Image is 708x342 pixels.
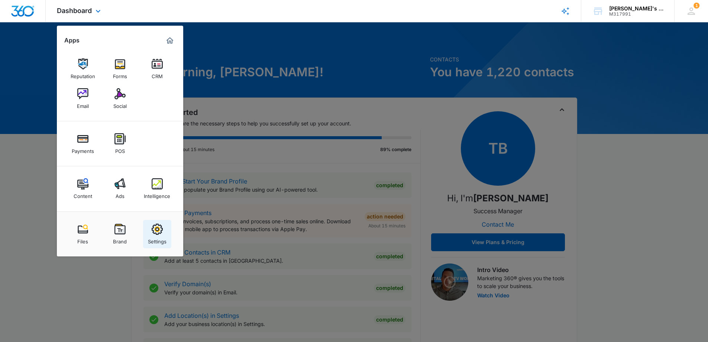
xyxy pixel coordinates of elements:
[69,220,97,248] a: Files
[113,70,127,79] div: Forms
[74,189,92,199] div: Content
[609,6,663,12] div: account name
[57,7,92,15] span: Dashboard
[72,144,94,154] div: Payments
[77,235,88,244] div: Files
[106,84,134,113] a: Social
[106,220,134,248] a: Brand
[113,99,127,109] div: Social
[143,175,171,203] a: Intelligence
[69,84,97,113] a: Email
[69,175,97,203] a: Content
[106,55,134,83] a: Forms
[694,3,699,9] div: notifications count
[71,70,95,79] div: Reputation
[106,130,134,158] a: POS
[106,175,134,203] a: Ads
[69,130,97,158] a: Payments
[148,235,167,244] div: Settings
[115,144,125,154] div: POS
[143,220,171,248] a: Settings
[694,3,699,9] span: 1
[152,70,163,79] div: CRM
[143,55,171,83] a: CRM
[113,235,127,244] div: Brand
[609,12,663,17] div: account id
[69,55,97,83] a: Reputation
[77,99,89,109] div: Email
[64,37,80,44] h2: Apps
[164,35,176,47] a: Marketing 360® Dashboard
[144,189,170,199] div: Intelligence
[116,189,125,199] div: Ads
